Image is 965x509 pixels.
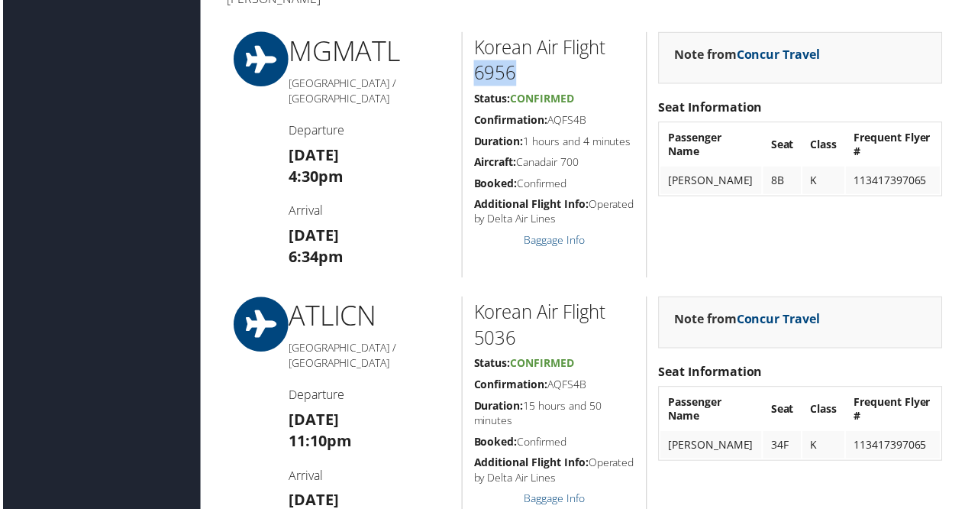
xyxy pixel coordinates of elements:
[510,358,574,372] span: Confirmed
[661,167,763,195] td: [PERSON_NAME]
[847,391,942,432] th: Frequent Flyer #
[524,234,585,248] a: Baggage Info
[847,433,942,461] td: 113417397065
[473,300,635,352] h2: Korean Air Flight 5036
[737,312,821,329] a: Concur Travel
[473,379,635,394] h5: AQFS4B
[287,76,450,106] h5: [GEOGRAPHIC_DATA] / [GEOGRAPHIC_DATA]
[473,197,635,227] h5: Operated by Delta Air Lines
[287,433,350,453] strong: 11:10pm
[524,494,585,508] a: Baggage Info
[473,155,516,170] strong: Aircraft:
[287,122,450,139] h4: Departure
[287,388,450,405] h4: Departure
[473,457,635,487] h5: Operated by Delta Air Lines
[764,433,802,461] td: 34F
[737,46,821,63] a: Concur Travel
[473,92,510,106] strong: Status:
[473,457,589,472] strong: Additional Flight Info:
[473,379,547,394] strong: Confirmation:
[473,197,589,212] strong: Additional Flight Info:
[473,177,635,192] h5: Confirmed
[675,46,821,63] strong: Note from
[473,400,523,415] strong: Duration:
[764,125,802,166] th: Seat
[659,365,763,382] strong: Seat Information
[804,391,846,432] th: Class
[287,145,337,166] strong: [DATE]
[473,135,635,150] h5: 1 hours and 4 minutes
[659,99,763,116] strong: Seat Information
[764,391,802,432] th: Seat
[287,226,337,247] strong: [DATE]
[804,125,846,166] th: Class
[473,113,547,128] strong: Confirmation:
[510,92,574,106] span: Confirmed
[473,34,635,86] h2: Korean Air Flight 6956
[804,433,846,461] td: K
[473,177,517,191] strong: Booked:
[473,113,635,128] h5: AQFS4B
[661,433,763,461] td: [PERSON_NAME]
[287,469,450,486] h4: Arrival
[287,248,342,268] strong: 6:34pm
[287,298,450,336] h1: ATL ICN
[473,436,517,451] strong: Booked:
[287,203,450,220] h4: Arrival
[473,436,635,452] h5: Confirmed
[287,167,342,187] strong: 4:30pm
[847,167,942,195] td: 113417397065
[473,400,635,430] h5: 15 hours and 50 minutes
[661,125,763,166] th: Passenger Name
[287,342,450,372] h5: [GEOGRAPHIC_DATA] / [GEOGRAPHIC_DATA]
[287,32,450,70] h1: MGM ATL
[473,358,510,372] strong: Status:
[661,391,763,432] th: Passenger Name
[473,135,523,149] strong: Duration:
[847,125,942,166] th: Frequent Flyer #
[764,167,802,195] td: 8B
[473,155,635,170] h5: Canadair 700
[287,411,337,432] strong: [DATE]
[675,312,821,329] strong: Note from
[804,167,846,195] td: K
